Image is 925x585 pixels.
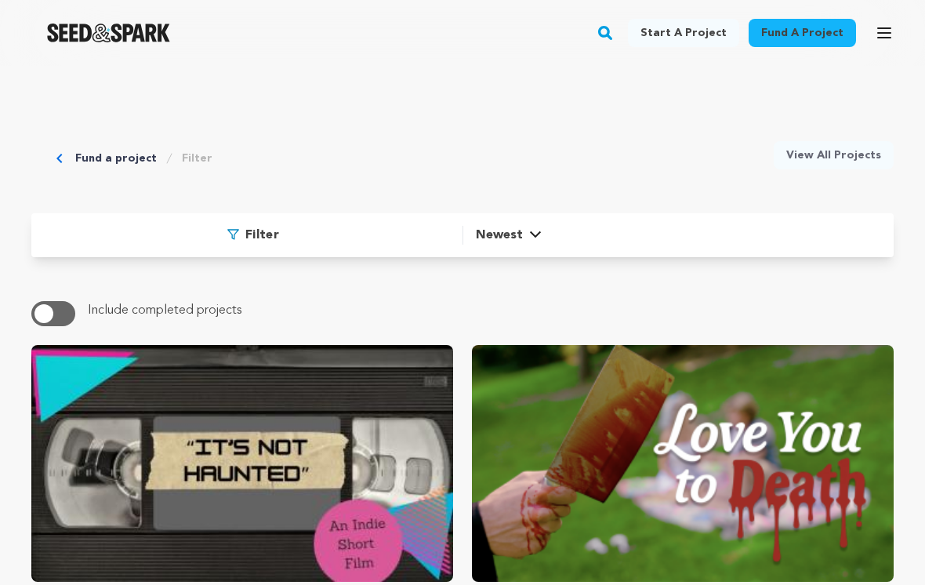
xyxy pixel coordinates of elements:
a: Fund a project [75,151,157,166]
span: Newest [476,226,523,245]
a: View All Projects [774,141,894,169]
span: Filter [245,226,279,245]
span: Include completed projects [88,304,241,317]
a: Start a project [628,19,739,47]
img: Seed&Spark Logo Dark Mode [47,24,170,42]
div: Breadcrumb [56,141,212,176]
img: Seed&Spark Funnel Icon [227,229,239,240]
a: Seed&Spark Homepage [47,24,170,42]
a: Fund a project [749,19,856,47]
a: Filter [182,151,212,166]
